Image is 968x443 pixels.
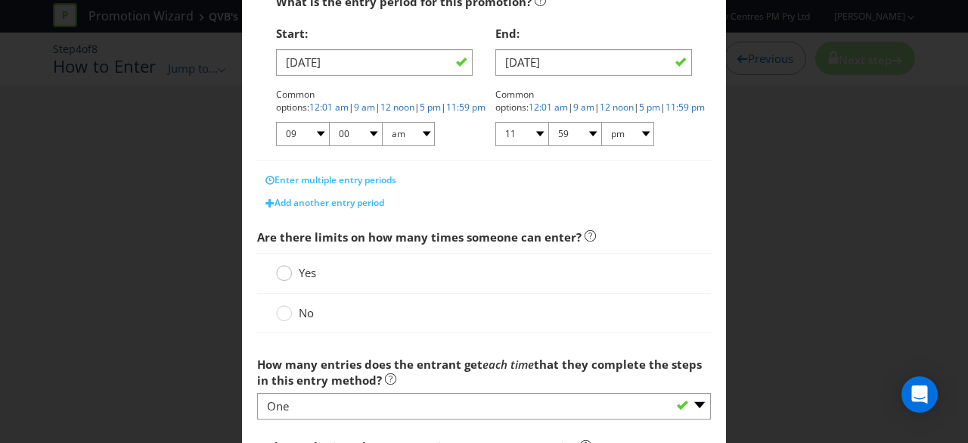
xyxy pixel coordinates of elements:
[257,357,702,388] span: that they complete the steps in this entry method?
[380,101,414,114] a: 12 noon
[594,101,600,114] span: |
[573,101,594,114] a: 9 am
[349,101,354,114] span: |
[257,357,482,372] span: How many entries does the entrant get
[257,192,392,214] button: Add another entry period
[354,101,375,114] a: 9 am
[276,49,473,76] input: DD/MM/YY
[495,49,692,76] input: DD/MM/YY
[634,101,639,114] span: |
[276,88,315,114] span: Common options:
[529,101,568,114] a: 12:01 am
[660,101,665,114] span: |
[901,376,938,413] div: Open Intercom Messenger
[276,18,473,49] div: Start:
[600,101,634,114] a: 12 noon
[495,18,692,49] div: End:
[639,101,660,114] a: 5 pm
[299,265,316,280] span: Yes
[446,101,486,114] a: 11:59 pm
[482,357,534,372] em: each time
[375,101,380,114] span: |
[257,169,405,192] button: Enter multiple entry periods
[275,173,396,186] span: Enter multiple entry periods
[275,196,384,209] span: Add another entry period
[257,229,582,245] span: Are there limits on how many times someone can enter?
[420,101,441,114] a: 5 pm
[568,101,573,114] span: |
[495,88,534,114] span: Common options:
[299,305,314,320] span: No
[441,101,446,114] span: |
[414,101,420,114] span: |
[309,101,349,114] a: 12:01 am
[665,101,705,114] a: 11:59 pm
